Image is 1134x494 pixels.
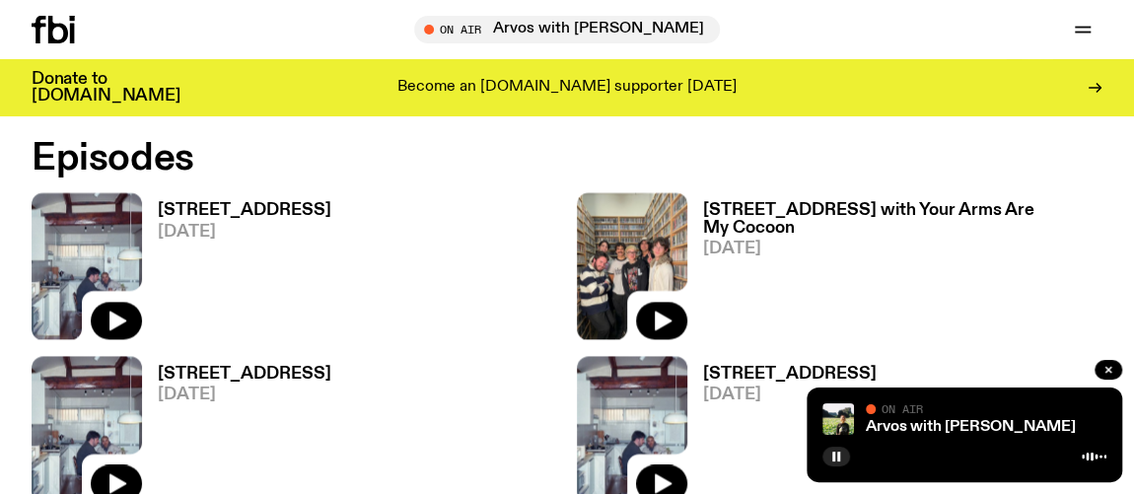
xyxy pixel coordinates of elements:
img: Bri is smiling and wearing a black t-shirt. She is standing in front of a lush, green field. Ther... [822,403,854,435]
img: Pat sits at a dining table with his profile facing the camera. Rhea sits to his left facing the c... [32,192,142,339]
p: Become an [DOMAIN_NAME] supporter [DATE] [397,79,737,97]
h3: Donate to [DOMAIN_NAME] [32,71,180,105]
span: [DATE] [158,224,331,241]
span: Tune in live [436,22,710,36]
h3: [STREET_ADDRESS] [158,202,331,219]
button: On AirArvos with [PERSON_NAME] [414,16,720,43]
a: [STREET_ADDRESS][DATE] [142,202,331,339]
a: Arvos with [PERSON_NAME] [866,419,1076,435]
h3: [STREET_ADDRESS] [703,366,877,383]
span: [DATE] [703,387,877,403]
h3: [STREET_ADDRESS] [158,366,331,383]
h3: [STREET_ADDRESS] with Your Arms Are My Cocoon [703,202,1102,236]
span: [DATE] [703,241,1102,257]
span: [DATE] [158,387,331,403]
h2: Episodes [32,141,739,176]
a: [STREET_ADDRESS] with Your Arms Are My Cocoon[DATE] [687,202,1102,339]
img: Artist Your Arms Are My Cocoon in the fbi music library [577,192,687,339]
span: On Air [882,402,923,415]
